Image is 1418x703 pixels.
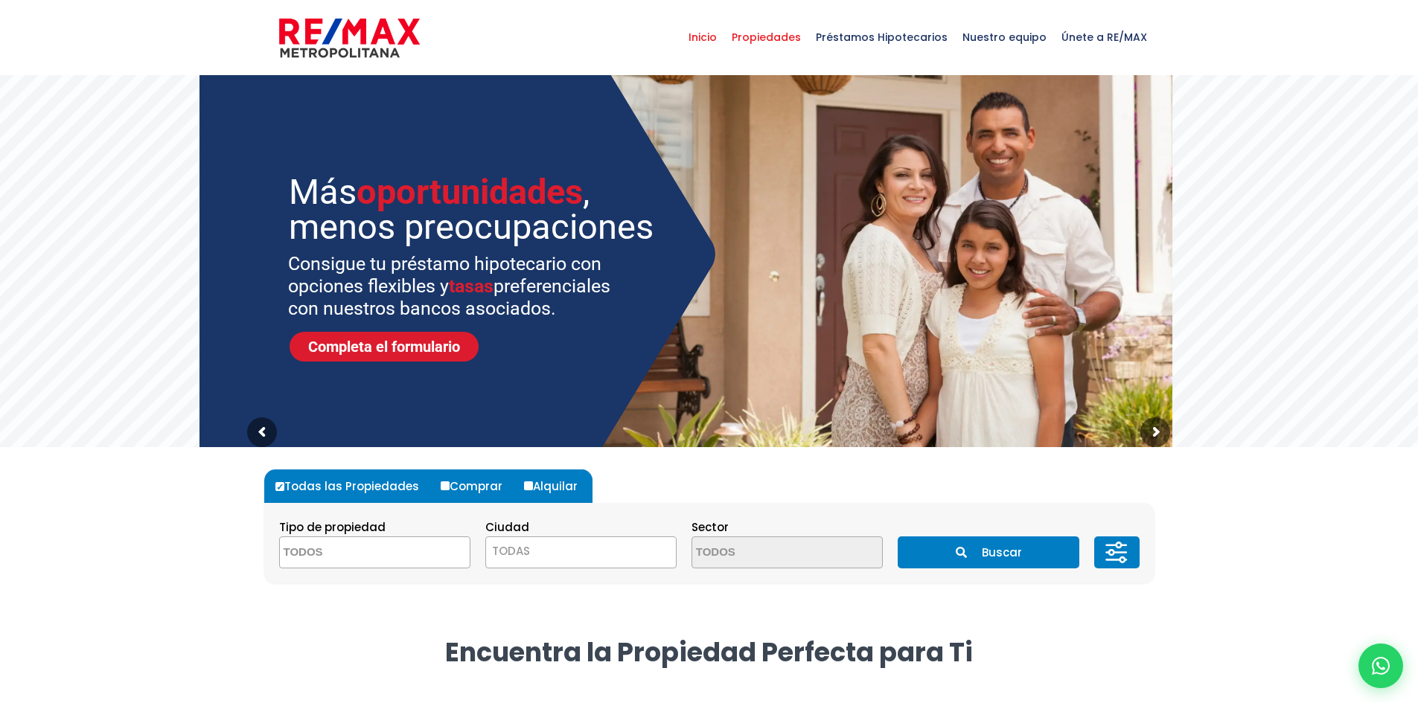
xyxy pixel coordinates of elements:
label: Comprar [437,469,517,503]
input: Comprar [441,481,450,490]
span: Inicio [681,15,724,60]
span: Ciudad [485,519,529,535]
strong: Encuentra la Propiedad Perfecta para Ti [445,634,973,670]
span: Nuestro equipo [955,15,1054,60]
span: TODAS [492,543,530,559]
span: TODAS [485,536,677,568]
label: Alquilar [520,469,593,503]
textarea: Search [692,537,837,569]
span: Sector [692,519,729,535]
span: oportunidades [357,171,583,212]
button: Buscar [898,536,1079,568]
a: Completa el formulario [290,332,479,362]
textarea: Search [280,537,424,569]
input: Todas las Propiedades [275,482,284,491]
sr7-txt: Más , menos preocupaciones [289,174,660,244]
span: Préstamos Hipotecarios [808,15,955,60]
sr7-txt: Consigue tu préstamo hipotecario con opciones flexibles y preferenciales con nuestros bancos asoc... [288,253,630,320]
input: Alquilar [524,481,533,490]
label: Todas las Propiedades [272,469,434,503]
span: Propiedades [724,15,808,60]
span: TODAS [486,541,676,562]
span: Tipo de propiedad [279,519,386,535]
span: Únete a RE/MAX [1054,15,1154,60]
span: tasas [449,275,494,297]
img: remax-metropolitana-logo [279,16,420,60]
